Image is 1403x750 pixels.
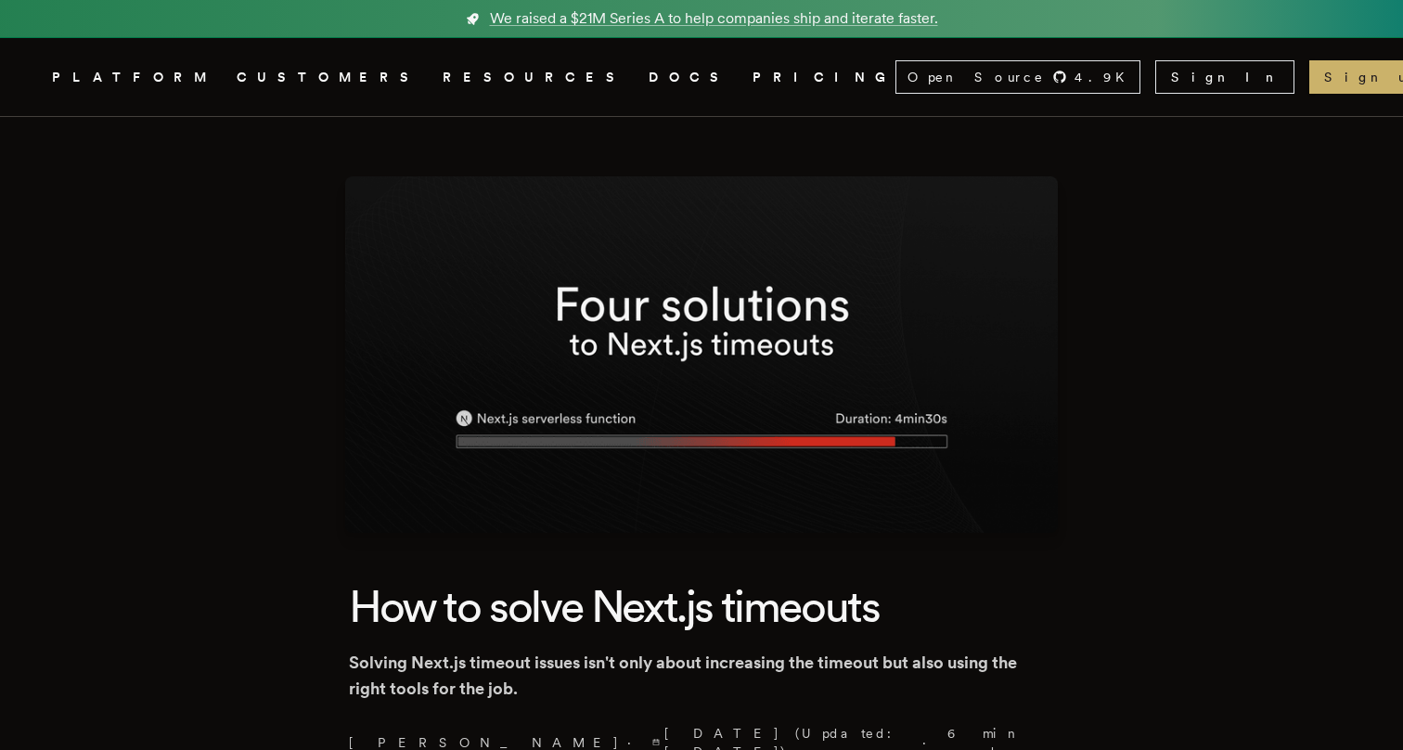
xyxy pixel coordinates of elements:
[443,66,626,89] button: RESOURCES
[1075,68,1136,86] span: 4.9 K
[1155,60,1294,94] a: Sign In
[237,66,420,89] a: CUSTOMERS
[490,7,938,30] span: We raised a $21M Series A to help companies ship and iterate faster.
[349,577,1054,635] h1: How to solve Next.js timeouts
[345,176,1058,533] img: Featured image for How to solve Next.js timeouts blog post
[649,66,730,89] a: DOCS
[52,66,214,89] button: PLATFORM
[753,66,895,89] a: PRICING
[349,650,1054,702] p: Solving Next.js timeout issues isn't only about increasing the timeout but also using the right t...
[907,68,1045,86] span: Open Source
